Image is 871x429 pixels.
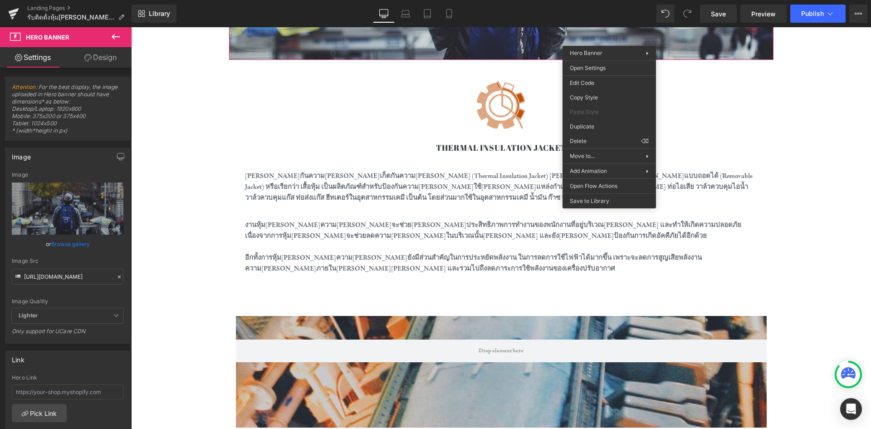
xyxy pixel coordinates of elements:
[12,239,123,249] div: or
[26,34,69,41] span: Hero Banner
[12,269,123,285] input: Link
[840,398,862,420] div: Open Intercom Messenger
[570,152,646,160] span: Move to...
[416,5,438,23] a: Tablet
[114,192,626,214] p: งานหุ้ม[PERSON_NAME]ความ[PERSON_NAME]จะช่วย[PERSON_NAME]ประสิทธิภาพการทำงานของพนักงานที่อยู่บริเว...
[12,404,67,422] a: Pick Link
[570,137,641,145] span: Delete
[114,114,626,127] h2: Thermal Insulation Jacket
[27,14,114,21] span: รับติดตั้งหุ้ม[PERSON_NAME]ความ[PERSON_NAME]-เย็นในโรงงานอุตสาหกรรม
[641,137,649,145] span: ⌫
[68,47,133,68] a: Design
[740,5,787,23] a: Preview
[570,167,646,175] span: Add Animation
[751,9,776,19] span: Preview
[149,10,170,18] span: Library
[790,5,846,23] button: Publish
[114,143,626,176] p: [PERSON_NAME]กันความ[PERSON_NAME]เก็ตกันความ[PERSON_NAME] (Thermal Insulation Jacket) [PERSON_NAM...
[12,298,123,305] div: Image Quality
[12,328,123,341] div: Only support for UCare CDN
[12,351,24,364] div: Link
[12,84,123,140] span: : For the best display, the image uploaded in Hero banner should have dimensions* as below: Deskt...
[678,5,696,23] button: Redo
[570,182,649,190] span: Open Flow Actions
[438,5,460,23] a: Mobile
[114,225,626,247] p: อีกทั้งการหุ้ม[PERSON_NAME]ความ[PERSON_NAME]ยังมีส่วนสำคัญในการประหยัดพลังงาน ในการลดการใช้ไฟฟ้าไ...
[12,375,123,381] div: Hero Link
[132,5,176,23] a: New Library
[656,5,675,23] button: Undo
[12,385,123,399] input: https://your-shop.myshopify.com
[570,79,649,87] span: Edit Code
[711,9,726,19] span: Save
[849,5,867,23] button: More
[51,236,90,252] a: Browse gallery
[801,10,824,17] span: Publish
[12,84,36,90] a: Attention
[570,123,649,131] span: Duplicate
[570,197,649,205] span: Save to Library
[12,148,31,161] div: Image
[570,49,602,56] span: Hero Banner
[12,258,123,264] div: Image Src
[570,108,649,116] span: Paste Style
[12,172,123,178] div: Image
[373,5,395,23] a: Desktop
[570,94,649,102] span: Copy Style
[27,5,132,12] a: Landing Pages
[19,312,38,319] b: Lighter
[395,5,416,23] a: Laptop
[570,64,649,72] span: Open Settings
